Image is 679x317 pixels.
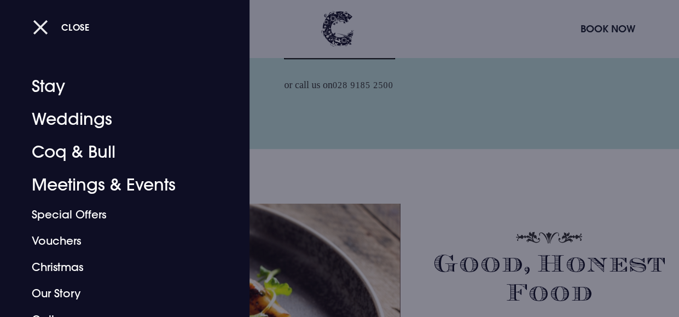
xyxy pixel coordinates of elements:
a: Stay [32,70,203,103]
span: Close [61,21,90,33]
a: Special Offers [32,201,203,228]
button: Close [33,16,90,38]
a: Meetings & Events [32,169,203,201]
a: Christmas [32,254,203,280]
a: Vouchers [32,228,203,254]
a: Weddings [32,103,203,136]
a: Coq & Bull [32,136,203,169]
a: Our Story [32,280,203,307]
